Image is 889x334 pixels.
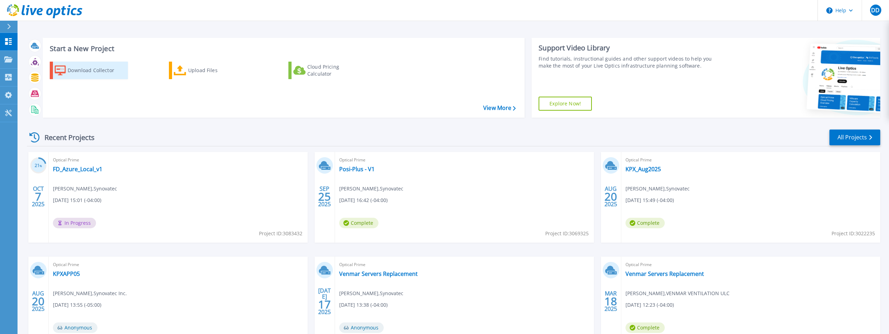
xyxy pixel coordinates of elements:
a: All Projects [829,130,880,145]
h3: Start a New Project [50,45,515,53]
span: Anonymous [53,322,97,333]
h3: 21 [30,162,47,170]
span: 7 [35,194,41,200]
a: Upload Files [169,62,247,79]
span: Complete [625,322,665,333]
span: [DATE] 13:38 (-04:00) [339,301,388,309]
div: Cloud Pricing Calculator [307,63,363,77]
span: [PERSON_NAME] , Synovatec [625,185,690,193]
a: KPX_Aug2025 [625,166,661,173]
span: 25 [318,194,331,200]
span: DD [871,7,880,13]
span: Project ID: 3083432 [259,230,302,237]
span: [PERSON_NAME] , Synovatec Inc. [53,290,127,297]
span: In Progress [53,218,96,228]
div: SEP 2025 [318,184,331,209]
span: 18 [604,298,617,304]
a: Posi-Plus - V1 [339,166,375,173]
span: 20 [604,194,617,200]
div: Support Video Library [539,43,719,53]
span: Anonymous [339,322,384,333]
a: Cloud Pricing Calculator [288,62,367,79]
span: [PERSON_NAME] , VENMAR VENTILATION ULC [625,290,730,297]
div: AUG 2025 [32,288,45,314]
span: [PERSON_NAME] , Synovatec [339,185,403,193]
span: 20 [32,298,45,304]
span: [PERSON_NAME] , Synovatec [339,290,403,297]
a: View More [483,105,516,111]
a: FD_Azure_Local_v1 [53,166,102,173]
span: Optical Prime [339,261,590,269]
a: Venmar Servers Replacement [339,270,418,277]
span: Optical Prime [625,261,876,269]
div: Download Collector [68,63,124,77]
div: Recent Projects [27,129,104,146]
span: [DATE] 15:49 (-04:00) [625,196,674,204]
div: Find tutorials, instructional guides and other support videos to help you make the most of your L... [539,55,719,69]
span: 17 [318,301,331,307]
div: OCT 2025 [32,184,45,209]
span: Optical Prime [339,156,590,164]
span: Optical Prime [53,156,303,164]
div: MAR 2025 [604,288,617,314]
a: Venmar Servers Replacement [625,270,704,277]
span: [DATE] 16:42 (-04:00) [339,196,388,204]
span: [DATE] 12:23 (-04:00) [625,301,674,309]
div: Upload Files [188,63,244,77]
span: % [40,164,42,168]
span: [DATE] 15:01 (-04:00) [53,196,101,204]
a: KPXAPP05 [53,270,80,277]
a: Download Collector [50,62,128,79]
span: Complete [625,218,665,228]
span: Project ID: 3022235 [832,230,875,237]
span: Project ID: 3069325 [545,230,589,237]
span: Optical Prime [625,156,876,164]
a: Explore Now! [539,97,592,111]
span: [DATE] 13:55 (-05:00) [53,301,101,309]
span: [PERSON_NAME] , Synovatec [53,185,117,193]
span: Complete [339,218,378,228]
div: [DATE] 2025 [318,288,331,314]
span: Optical Prime [53,261,303,269]
div: AUG 2025 [604,184,617,209]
